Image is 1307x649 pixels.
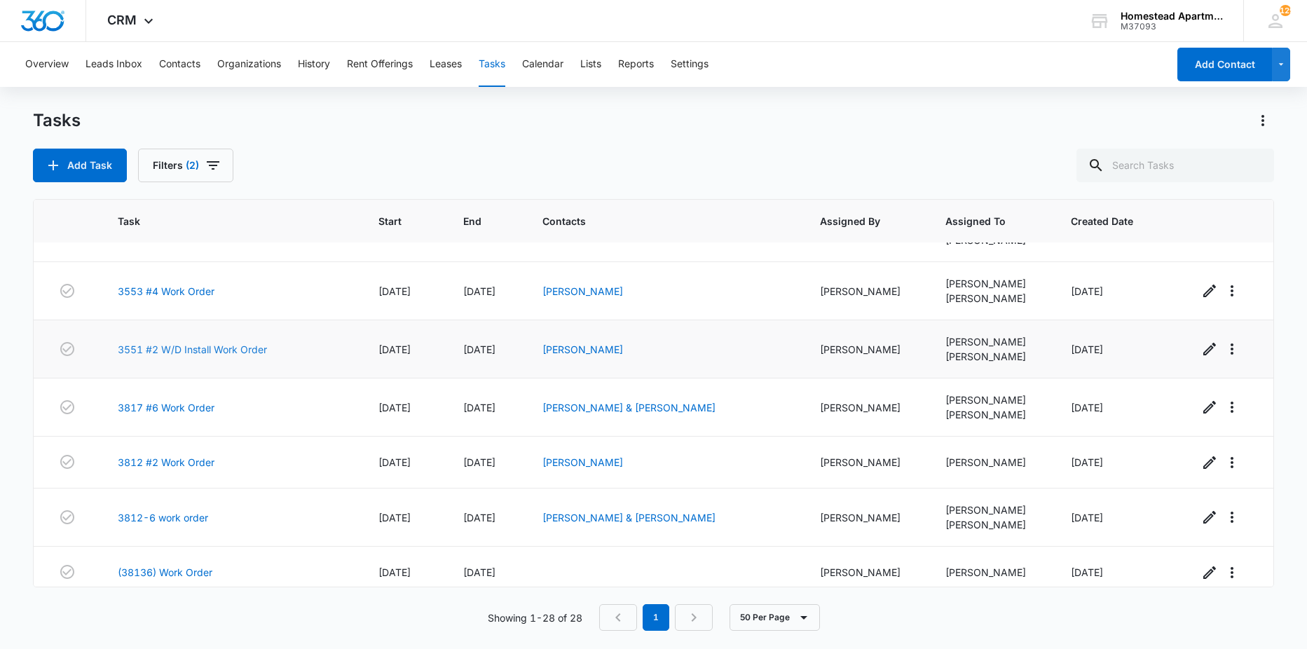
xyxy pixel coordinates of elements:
span: [DATE] [463,285,495,297]
a: [PERSON_NAME] & [PERSON_NAME] [542,402,716,414]
em: 1 [643,604,669,631]
span: Task [118,214,324,228]
span: 129 [1280,5,1291,16]
div: [PERSON_NAME] [945,276,1037,291]
button: Calendar [522,42,563,87]
button: 50 Per Page [730,604,820,631]
span: [DATE] [463,343,495,355]
button: Reports [618,42,654,87]
div: notifications count [1280,5,1291,16]
nav: Pagination [599,604,713,631]
span: [DATE] [378,566,411,578]
div: [PERSON_NAME] [945,392,1037,407]
span: Created Date [1071,214,1144,228]
span: [DATE] [463,512,495,524]
button: Lists [580,42,601,87]
div: [PERSON_NAME] [945,349,1037,364]
a: [PERSON_NAME] [542,285,623,297]
div: [PERSON_NAME] [945,334,1037,349]
button: Settings [671,42,709,87]
a: 3551 #2 W/D Install Work Order [118,342,267,357]
div: [PERSON_NAME] [945,455,1037,470]
span: [DATE] [1071,456,1103,468]
span: CRM [107,13,137,27]
span: [DATE] [463,566,495,578]
div: [PERSON_NAME] [820,342,912,357]
span: Assigned To [945,214,1017,228]
p: Showing 1-28 of 28 [488,610,582,625]
span: End [463,214,488,228]
a: [PERSON_NAME] [542,343,623,355]
button: Add Contact [1177,48,1272,81]
button: History [298,42,330,87]
span: (2) [186,160,199,170]
span: [DATE] [378,512,411,524]
div: [PERSON_NAME] [945,407,1037,422]
button: Add Task [33,149,127,182]
span: [DATE] [1071,512,1103,524]
div: [PERSON_NAME] [945,517,1037,532]
span: [DATE] [463,456,495,468]
div: [PERSON_NAME] [820,565,912,580]
span: Start [378,214,409,228]
span: [DATE] [1071,343,1103,355]
span: [DATE] [378,285,411,297]
button: Organizations [217,42,281,87]
span: [DATE] [378,343,411,355]
span: [DATE] [378,456,411,468]
span: [DATE] [378,402,411,414]
button: Leases [430,42,462,87]
a: (38136) Work Order [118,565,212,580]
a: 3812-6 work order [118,510,208,525]
div: [PERSON_NAME] [945,565,1037,580]
h1: Tasks [33,110,81,131]
span: [DATE] [1071,566,1103,578]
button: Contacts [159,42,200,87]
a: 3817 #6 Work Order [118,400,214,415]
a: 3553 #4 Work Order [118,284,214,299]
div: account name [1121,11,1223,22]
button: Rent Offerings [347,42,413,87]
button: Actions [1252,109,1274,132]
a: [PERSON_NAME] & [PERSON_NAME] [542,512,716,524]
button: Leads Inbox [85,42,142,87]
span: Contacts [542,214,766,228]
a: [PERSON_NAME] [542,456,623,468]
div: [PERSON_NAME] [945,291,1037,306]
button: Filters(2) [138,149,233,182]
div: [PERSON_NAME] [820,455,912,470]
button: Tasks [479,42,505,87]
div: [PERSON_NAME] [820,400,912,415]
div: [PERSON_NAME] [820,510,912,525]
span: [DATE] [463,402,495,414]
span: Assigned By [820,214,891,228]
span: [DATE] [1071,285,1103,297]
div: [PERSON_NAME] [820,284,912,299]
div: account id [1121,22,1223,32]
a: 3812 #2 Work Order [118,455,214,470]
button: Overview [25,42,69,87]
span: [DATE] [1071,402,1103,414]
input: Search Tasks [1076,149,1274,182]
div: [PERSON_NAME] [945,503,1037,517]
